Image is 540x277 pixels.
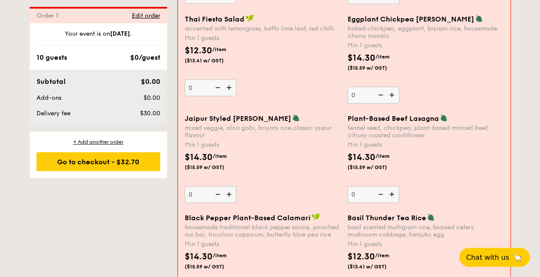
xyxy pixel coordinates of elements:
span: $14.30 [185,152,213,163]
img: icon-vegetarian.fe4039eb.svg [427,213,435,221]
span: $14.30 [348,53,375,63]
span: Black Pepper Plant-Based Calamari [185,214,311,222]
span: Edit order [132,12,160,19]
div: Your event is on . [37,30,160,46]
span: Plant-Based Beef Lasagna [348,114,439,123]
img: icon-reduce.1d2dbef1.svg [373,87,386,103]
img: icon-vegan.f8ff3823.svg [311,213,320,221]
div: baked chickpea, eggplant, bryiani rice, housemade chana masala [348,25,503,40]
span: ($15.59 w/ GST) [348,65,406,71]
span: Subtotal [37,77,66,86]
span: ($15.59 w/ GST) [185,164,243,171]
span: Chat with us [466,253,509,262]
input: Jaipur Styled [PERSON_NAME]mixed veggie, aloo gobi, briyani rice,classic jaipur flavourMin 1 gues... [185,186,236,203]
span: 🦙 [513,252,523,262]
div: Min 1 guests [348,41,503,50]
div: fennel seed, chickpea, plant-based minced beef, citrusy roasted cauliflower [348,124,503,139]
span: $14.30 [185,252,213,262]
span: Eggplant Chickpea [PERSON_NAME] [348,15,474,23]
span: $12.30 [185,46,212,56]
div: accented with lemongrass, kaffir lime leaf, red chilli [185,25,341,32]
span: Thai Fiesta Salad [185,15,244,23]
div: Min 1 guests [348,141,503,149]
span: Delivery fee [37,110,70,117]
img: icon-add.58712e84.svg [223,186,236,203]
span: $0.00 [140,77,160,86]
span: Order 1 [37,12,62,19]
input: Thai Fiesta Saladaccented with lemongrass, kaffir lime leaf, red chilliMin 1 guests$12.30/item($1... [185,80,236,96]
span: /item [212,46,226,52]
span: /item [213,153,227,159]
img: icon-vegetarian.fe4039eb.svg [475,15,483,22]
span: Add-ons [37,94,61,102]
span: $0.00 [143,94,160,102]
div: basil scented multigrain rice, braised celery mushroom cabbage, hanjuku egg [348,224,503,238]
img: icon-reduce.1d2dbef1.svg [211,186,223,203]
div: $0/guest [130,52,160,63]
span: ($15.59 w/ GST) [185,263,243,270]
input: Plant-Based Beef Lasagnafennel seed, chickpea, plant-based minced beef, citrusy roasted cauliflow... [348,186,399,203]
img: icon-vegetarian.fe4039eb.svg [440,114,448,122]
img: icon-add.58712e84.svg [386,87,399,103]
div: mixed veggie, aloo gobi, briyani rice,classic jaipur flavour [185,124,341,139]
img: icon-add.58712e84.svg [386,186,399,203]
div: Min 1 guests [185,240,341,249]
div: housemade traditional black pepper sauce, poached nai bai, tricolour capsicum, butterfly blue pea... [185,224,341,238]
div: 10 guests [37,52,67,63]
span: Basil Thunder Tea Rice [348,214,426,222]
img: icon-vegan.f8ff3823.svg [245,15,254,22]
span: /item [375,153,390,159]
div: Min 1 guests [185,34,341,43]
span: Jaipur Styled [PERSON_NAME] [185,114,291,123]
button: Chat with us🦙 [459,248,530,267]
input: Eggplant Chickpea [PERSON_NAME]baked chickpea, eggplant, bryiani rice, housemade chana masalaMin ... [348,87,399,104]
div: Go to checkout - $32.70 [37,152,160,171]
strong: [DATE] [110,30,130,37]
span: $30.00 [140,110,160,117]
img: icon-vegetarian.fe4039eb.svg [292,114,300,122]
span: ($15.59 w/ GST) [348,164,406,171]
img: icon-reduce.1d2dbef1.svg [211,80,223,96]
span: /item [375,252,389,259]
img: icon-add.58712e84.svg [223,80,236,96]
span: $14.30 [348,152,375,163]
span: /item [213,252,227,259]
img: icon-reduce.1d2dbef1.svg [373,186,386,203]
span: $12.30 [348,252,375,262]
span: ($13.41 w/ GST) [348,263,406,270]
div: + Add another order [37,138,160,145]
span: /item [375,54,390,60]
div: Min 1 guests [185,141,341,149]
span: ($13.41 w/ GST) [185,57,243,64]
div: Min 1 guests [348,240,503,249]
